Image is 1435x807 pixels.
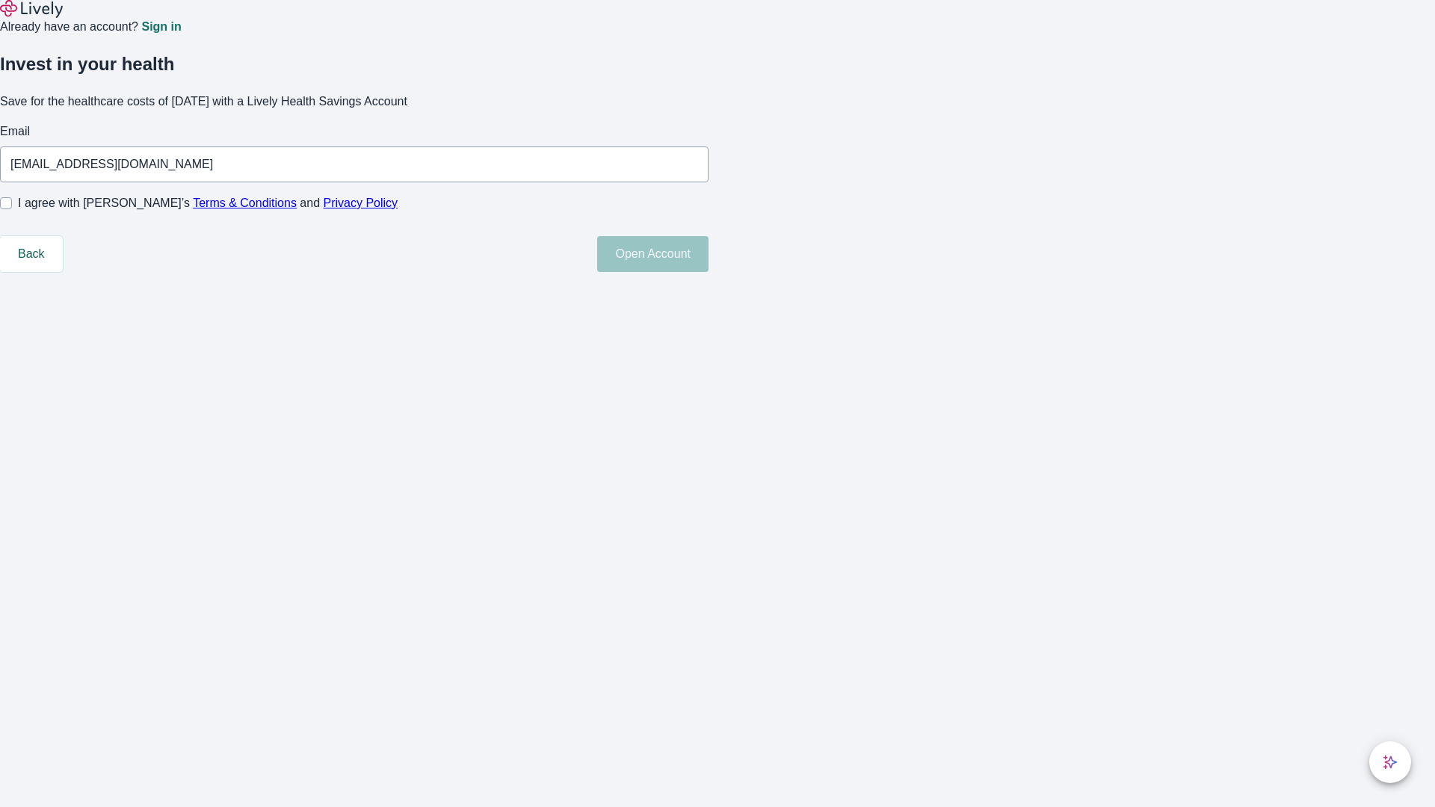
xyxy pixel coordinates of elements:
a: Terms & Conditions [193,197,297,209]
a: Privacy Policy [324,197,398,209]
a: Sign in [141,21,181,33]
button: chat [1369,741,1411,783]
span: I agree with [PERSON_NAME]’s and [18,194,398,212]
svg: Lively AI Assistant [1383,755,1398,770]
